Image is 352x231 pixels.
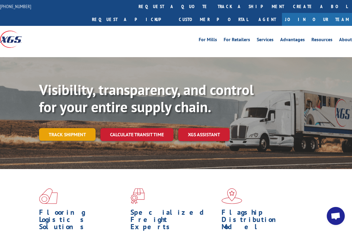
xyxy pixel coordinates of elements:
[87,13,174,26] a: Request a pickup
[199,37,217,44] a: For Mills
[178,128,230,141] a: XGS ASSISTANT
[39,80,254,116] b: Visibility, transparency, and control for your entire supply chain.
[280,37,305,44] a: Advantages
[39,188,58,204] img: xgs-icon-total-supply-chain-intelligence-red
[311,37,332,44] a: Resources
[257,37,274,44] a: Services
[174,13,253,26] a: Customer Portal
[224,37,250,44] a: For Retailers
[339,37,352,44] a: About
[282,13,352,26] a: Join Our Team
[222,188,242,204] img: xgs-icon-flagship-distribution-model-red
[253,13,282,26] a: Agent
[39,128,96,141] a: Track shipment
[130,188,145,204] img: xgs-icon-focused-on-flooring-red
[100,128,173,141] a: Calculate transit time
[327,207,345,225] div: Open chat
